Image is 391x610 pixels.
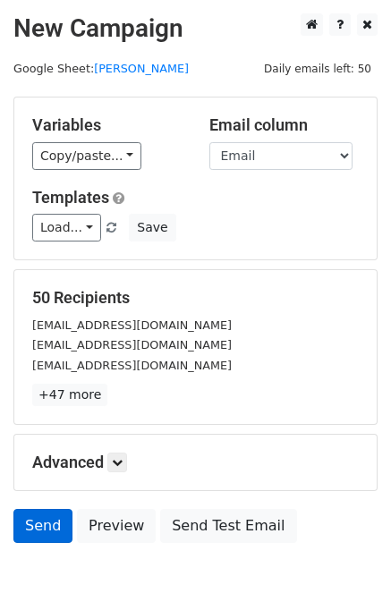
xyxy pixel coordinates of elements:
[160,509,296,543] a: Send Test Email
[32,142,141,170] a: Copy/paste...
[13,62,189,75] small: Google Sheet:
[302,524,391,610] iframe: Chat Widget
[209,115,360,135] h5: Email column
[129,214,175,241] button: Save
[13,13,378,44] h2: New Campaign
[13,509,72,543] a: Send
[32,115,183,135] h5: Variables
[32,453,359,472] h5: Advanced
[32,318,232,332] small: [EMAIL_ADDRESS][DOMAIN_NAME]
[258,59,378,79] span: Daily emails left: 50
[32,214,101,241] a: Load...
[32,288,359,308] h5: 50 Recipients
[32,338,232,352] small: [EMAIL_ADDRESS][DOMAIN_NAME]
[258,62,378,75] a: Daily emails left: 50
[94,62,189,75] a: [PERSON_NAME]
[32,359,232,372] small: [EMAIL_ADDRESS][DOMAIN_NAME]
[32,188,109,207] a: Templates
[77,509,156,543] a: Preview
[32,384,107,406] a: +47 more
